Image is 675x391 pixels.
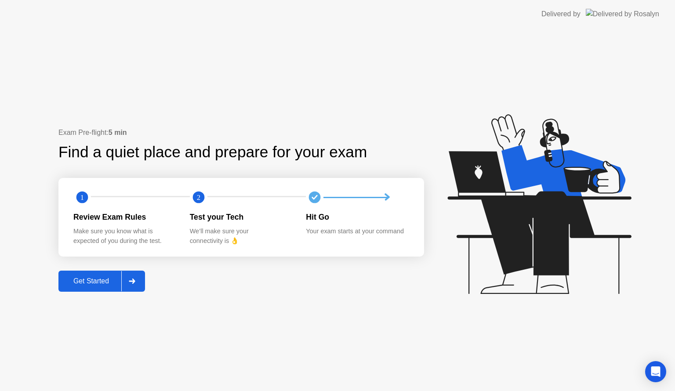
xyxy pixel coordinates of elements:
[58,141,368,164] div: Find a quiet place and prepare for your exam
[190,211,292,223] div: Test your Tech
[306,211,408,223] div: Hit Go
[58,271,145,292] button: Get Started
[190,227,292,246] div: We’ll make sure your connectivity is 👌
[645,361,666,382] div: Open Intercom Messenger
[58,127,424,138] div: Exam Pre-flight:
[73,211,176,223] div: Review Exam Rules
[109,129,127,136] b: 5 min
[73,227,176,246] div: Make sure you know what is expected of you during the test.
[306,227,408,236] div: Your exam starts at your command
[586,9,659,19] img: Delivered by Rosalyn
[197,193,200,202] text: 2
[61,277,121,285] div: Get Started
[541,9,581,19] div: Delivered by
[80,193,84,202] text: 1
